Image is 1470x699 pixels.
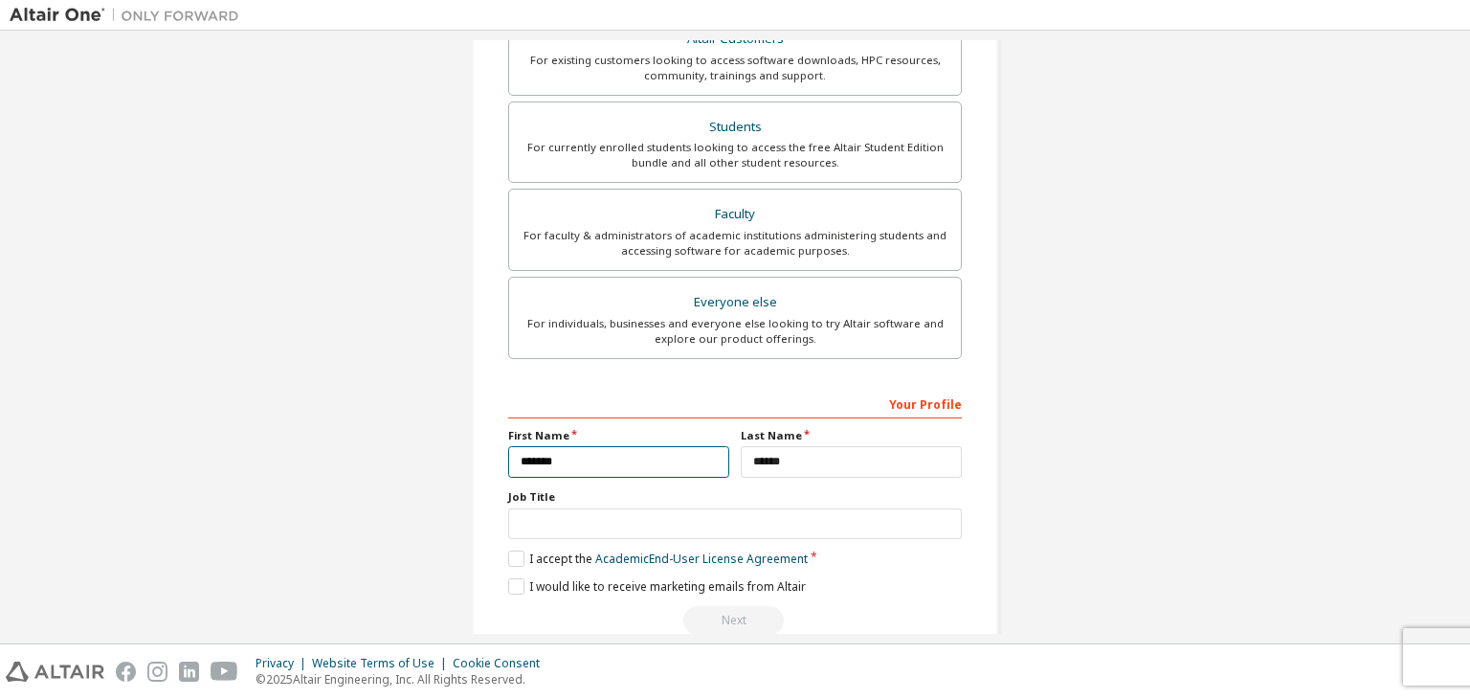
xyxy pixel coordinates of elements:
[521,140,949,170] div: For currently enrolled students looking to access the free Altair Student Edition bundle and all ...
[521,53,949,83] div: For existing customers looking to access software downloads, HPC resources, community, trainings ...
[6,662,104,682] img: altair_logo.svg
[256,656,312,671] div: Privacy
[508,489,962,505] label: Job Title
[521,228,949,259] div: For faculty & administrators of academic institutions administering students and accessing softwa...
[521,114,949,141] div: Students
[508,551,808,567] label: I accept the
[312,656,453,671] div: Website Terms of Use
[256,671,551,688] p: © 2025 Altair Engineering, Inc. All Rights Reserved.
[521,289,949,316] div: Everyone else
[508,606,962,635] div: You need to provide your academic email
[211,662,238,682] img: youtube.svg
[595,551,808,567] a: Academic End-User License Agreement
[508,388,962,418] div: Your Profile
[453,656,551,671] div: Cookie Consent
[521,316,949,347] div: For individuals, businesses and everyone else looking to try Altair software and explore our prod...
[179,662,199,682] img: linkedin.svg
[521,201,949,228] div: Faculty
[741,428,962,443] label: Last Name
[508,428,729,443] label: First Name
[147,662,167,682] img: instagram.svg
[508,578,806,595] label: I would like to receive marketing emails from Altair
[10,6,249,25] img: Altair One
[116,662,136,682] img: facebook.svg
